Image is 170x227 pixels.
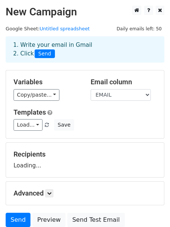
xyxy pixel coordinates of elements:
[54,119,74,131] button: Save
[32,213,65,227] a: Preview
[6,26,90,31] small: Google Sheet:
[14,89,59,101] a: Copy/paste...
[35,49,55,58] span: Send
[114,25,164,33] span: Daily emails left: 50
[132,191,170,227] iframe: Chat Widget
[67,213,124,227] a: Send Test Email
[39,26,90,31] a: Untitled spreadsheet
[6,6,164,18] h2: New Campaign
[114,26,164,31] a: Daily emails left: 50
[14,150,156,170] div: Loading...
[14,108,46,116] a: Templates
[14,189,156,197] h5: Advanced
[14,150,156,158] h5: Recipients
[91,78,156,86] h5: Email column
[14,119,42,131] a: Load...
[6,213,30,227] a: Send
[14,78,79,86] h5: Variables
[8,41,162,58] div: 1. Write your email in Gmail 2. Click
